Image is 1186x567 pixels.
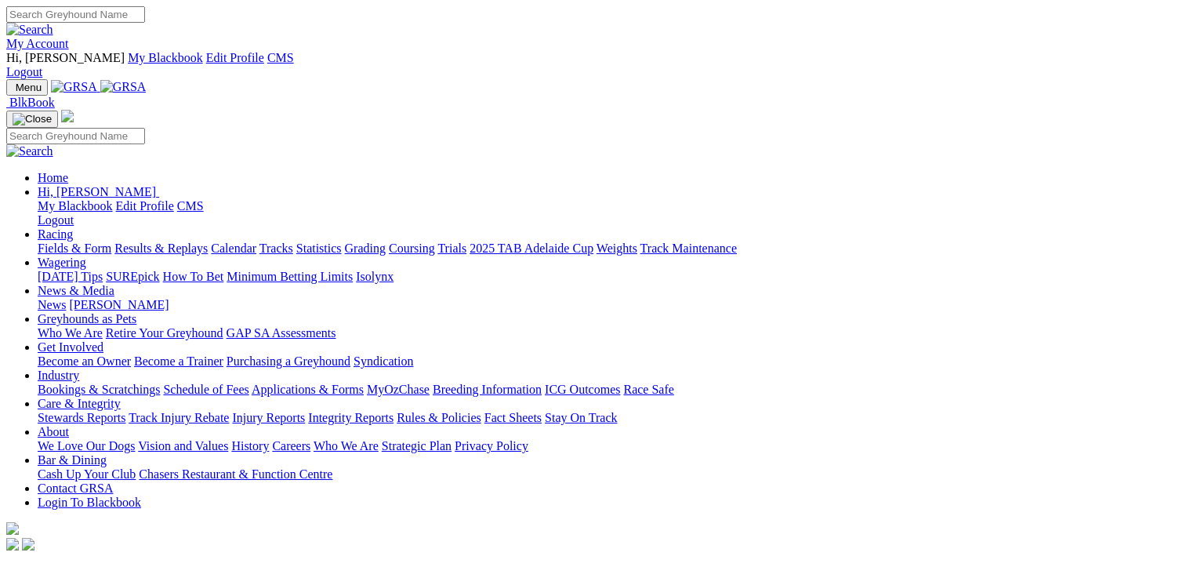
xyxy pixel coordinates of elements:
[38,213,74,227] a: Logout
[38,411,125,424] a: Stewards Reports
[6,23,53,37] img: Search
[38,284,114,297] a: News & Media
[367,383,430,396] a: MyOzChase
[437,242,466,255] a: Trials
[308,411,394,424] a: Integrity Reports
[38,298,1180,312] div: News & Media
[227,270,353,283] a: Minimum Betting Limits
[61,110,74,122] img: logo-grsa-white.png
[597,242,637,255] a: Weights
[6,538,19,551] img: facebook.svg
[38,326,1180,340] div: Greyhounds as Pets
[38,467,136,481] a: Cash Up Your Club
[38,439,135,453] a: We Love Our Dogs
[38,270,1180,284] div: Wagering
[116,199,174,213] a: Edit Profile
[356,270,394,283] a: Isolynx
[163,270,224,283] a: How To Bet
[38,482,113,495] a: Contact GRSA
[545,383,620,396] a: ICG Outcomes
[38,383,160,396] a: Bookings & Scratchings
[69,298,169,311] a: [PERSON_NAME]
[106,326,223,340] a: Retire Your Greyhound
[389,242,435,255] a: Coursing
[38,425,69,438] a: About
[38,326,103,340] a: Who We Are
[38,439,1180,453] div: About
[545,411,617,424] a: Stay On Track
[6,128,145,144] input: Search
[38,171,68,184] a: Home
[296,242,342,255] a: Statistics
[6,522,19,535] img: logo-grsa-white.png
[6,111,58,128] button: Toggle navigation
[6,51,125,64] span: Hi, [PERSON_NAME]
[134,354,223,368] a: Become a Trainer
[232,411,305,424] a: Injury Reports
[227,326,336,340] a: GAP SA Assessments
[38,256,86,269] a: Wagering
[38,242,111,255] a: Fields & Form
[16,82,42,93] span: Menu
[38,270,103,283] a: [DATE] Tips
[6,144,53,158] img: Search
[382,439,452,453] a: Strategic Plan
[38,496,141,509] a: Login To Blackbook
[139,467,332,481] a: Chasers Restaurant & Function Centre
[38,411,1180,425] div: Care & Integrity
[114,242,208,255] a: Results & Replays
[231,439,269,453] a: History
[6,65,42,78] a: Logout
[227,354,350,368] a: Purchasing a Greyhound
[106,270,159,283] a: SUREpick
[211,242,256,255] a: Calendar
[38,185,156,198] span: Hi, [PERSON_NAME]
[38,354,131,368] a: Become an Owner
[38,397,121,410] a: Care & Integrity
[455,439,528,453] a: Privacy Policy
[267,51,294,64] a: CMS
[38,312,136,325] a: Greyhounds as Pets
[433,383,542,396] a: Breeding Information
[470,242,593,255] a: 2025 TAB Adelaide Cup
[38,199,1180,227] div: Hi, [PERSON_NAME]
[6,51,1180,79] div: My Account
[345,242,386,255] a: Grading
[13,113,52,125] img: Close
[38,453,107,467] a: Bar & Dining
[484,411,542,424] a: Fact Sheets
[272,439,310,453] a: Careers
[129,411,229,424] a: Track Injury Rebate
[6,37,69,50] a: My Account
[6,96,55,109] a: BlkBook
[38,383,1180,397] div: Industry
[163,383,248,396] a: Schedule of Fees
[397,411,481,424] a: Rules & Policies
[38,340,103,354] a: Get Involved
[9,96,55,109] span: BlkBook
[640,242,737,255] a: Track Maintenance
[6,79,48,96] button: Toggle navigation
[38,298,66,311] a: News
[259,242,293,255] a: Tracks
[6,6,145,23] input: Search
[38,242,1180,256] div: Racing
[206,51,264,64] a: Edit Profile
[252,383,364,396] a: Applications & Forms
[138,439,228,453] a: Vision and Values
[38,369,79,382] a: Industry
[38,185,159,198] a: Hi, [PERSON_NAME]
[38,199,113,213] a: My Blackbook
[51,80,97,94] img: GRSA
[354,354,413,368] a: Syndication
[177,199,204,213] a: CMS
[38,227,73,241] a: Racing
[623,383,673,396] a: Race Safe
[314,439,379,453] a: Who We Are
[100,80,147,94] img: GRSA
[38,354,1180,369] div: Get Involved
[22,538,34,551] img: twitter.svg
[38,467,1180,482] div: Bar & Dining
[128,51,203,64] a: My Blackbook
